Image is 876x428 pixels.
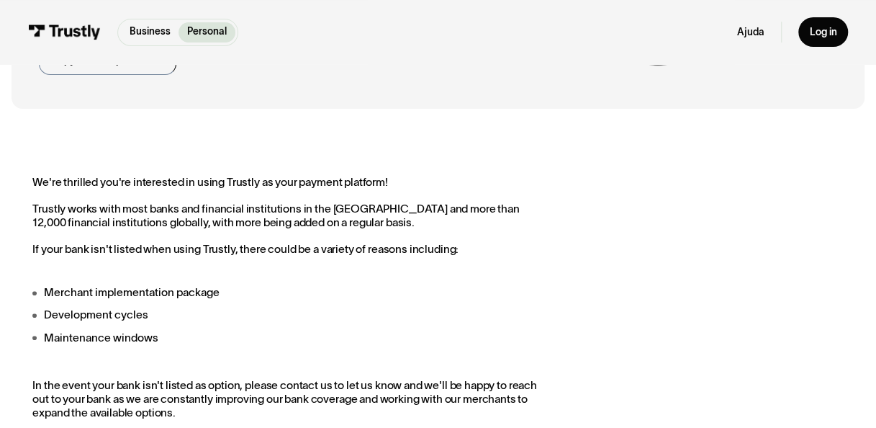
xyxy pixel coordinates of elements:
li: Development cycles [32,306,554,323]
li: Maintenance windows [32,329,554,346]
img: Trustly Logo [28,24,101,40]
li: Merchant implementation package [32,284,554,300]
a: Business [121,22,179,43]
p: Personal [187,24,227,39]
a: Personal [179,22,235,43]
p: Business [130,24,171,39]
a: Ajuda [737,26,764,39]
p: We're thrilled you're interested in using Trustly as your payment platform! Trustly works with mo... [32,176,554,257]
a: Log in [798,17,848,47]
div: Log in [810,26,837,39]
